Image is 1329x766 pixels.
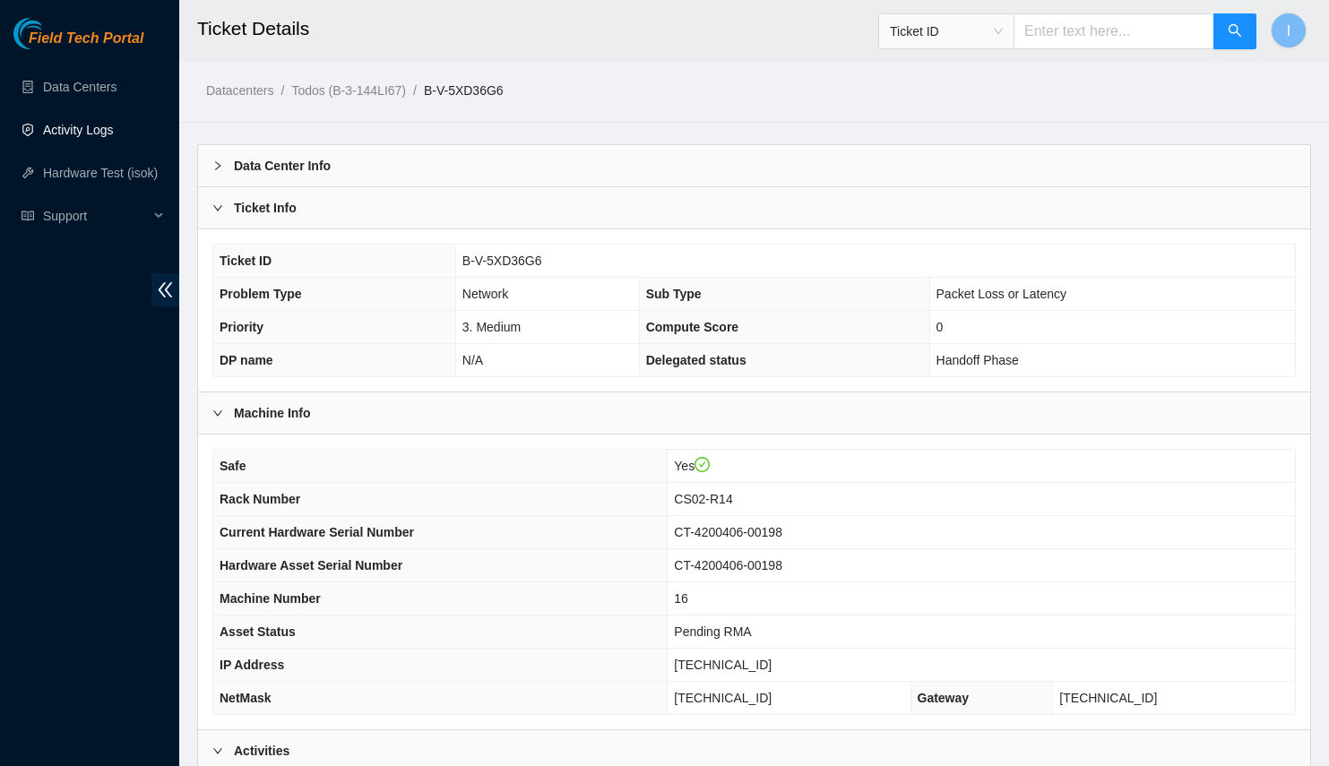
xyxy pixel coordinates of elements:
span: Ticket ID [890,18,1003,45]
b: Machine Info [234,403,311,423]
b: Ticket Info [234,198,297,218]
span: check-circle [695,457,711,473]
span: Pending RMA [674,624,751,639]
span: Compute Score [646,320,738,334]
a: Hardware Test (isok) [43,166,158,180]
span: CS02-R14 [674,492,732,506]
span: search [1228,23,1242,40]
button: I [1271,13,1307,48]
a: Activity Logs [43,123,114,137]
span: Network [462,287,508,301]
span: read [22,210,34,222]
span: [TECHNICAL_ID] [674,691,772,705]
span: [TECHNICAL_ID] [1059,691,1157,705]
span: double-left [151,273,179,306]
a: B-V-5XD36G6 [424,83,504,98]
span: CT-4200406-00198 [674,525,782,539]
span: I [1287,20,1290,42]
span: Ticket ID [220,254,272,268]
span: CT-4200406-00198 [674,558,782,572]
div: Data Center Info [198,145,1310,186]
span: Machine Number [220,591,321,606]
span: right [212,202,223,213]
span: Safe [220,459,246,473]
span: Current Hardware Serial Number [220,525,414,539]
a: Akamai TechnologiesField Tech Portal [13,32,143,56]
span: / [413,83,417,98]
span: Field Tech Portal [29,30,143,47]
span: right [212,408,223,418]
span: / [280,83,284,98]
span: Delegated status [646,353,746,367]
span: right [212,160,223,171]
img: Akamai Technologies [13,18,91,49]
b: Data Center Info [234,156,331,176]
span: Asset Status [220,624,296,639]
a: Todos (B-3-144LI67) [291,83,406,98]
span: Hardware Asset Serial Number [220,558,402,572]
a: Data Centers [43,80,117,94]
span: Handoff Phase [936,353,1019,367]
span: NetMask [220,691,272,705]
a: Datacenters [206,83,273,98]
span: Packet Loss or Latency [936,287,1067,301]
span: IP Address [220,658,284,672]
span: Gateway [918,691,970,705]
span: [TECHNICAL_ID] [674,658,772,672]
span: Support [43,198,149,234]
div: Machine Info [198,392,1310,434]
span: Sub Type [646,287,702,301]
input: Enter text here... [1014,13,1214,49]
span: Yes [674,459,710,473]
span: Problem Type [220,287,302,301]
b: Activities [234,741,289,761]
span: Rack Number [220,492,300,506]
span: right [212,745,223,756]
div: Ticket Info [198,187,1310,228]
span: DP name [220,353,273,367]
span: 16 [674,591,688,606]
span: B-V-5XD36G6 [462,254,542,268]
span: N/A [462,353,483,367]
span: Priority [220,320,263,334]
button: search [1213,13,1256,49]
span: 0 [936,320,944,334]
span: 3. Medium [462,320,521,334]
